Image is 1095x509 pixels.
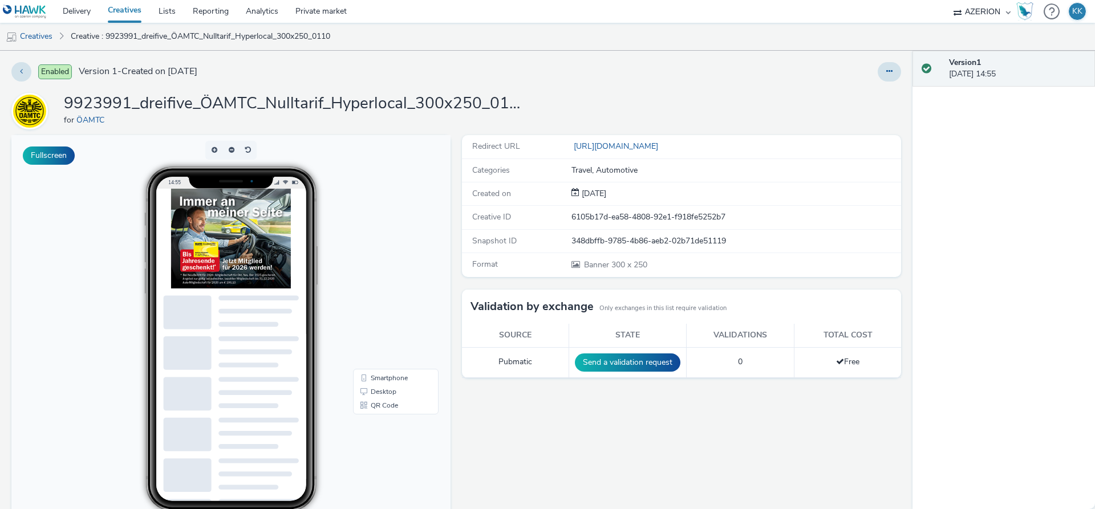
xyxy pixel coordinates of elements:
div: KK [1072,3,1082,20]
th: Validations [687,324,794,347]
img: Hawk Academy [1016,2,1033,21]
th: Total cost [794,324,901,347]
span: for [64,115,76,125]
span: Categories [472,165,510,176]
span: Banner [584,259,611,270]
span: Redirect URL [472,141,520,152]
button: Fullscreen [23,146,75,165]
a: Hawk Academy [1016,2,1038,21]
span: Free [836,356,859,367]
div: [DATE] 14:55 [949,57,1086,80]
div: Creation 01 October 2025, 14:55 [579,188,606,199]
td: Pubmatic [462,347,569,377]
span: Format [472,259,498,270]
span: Created on [472,188,511,199]
span: Creative ID [472,211,511,222]
li: Desktop [344,250,425,263]
strong: Version 1 [949,57,981,68]
span: Enabled [38,64,72,79]
th: Source [462,324,569,347]
span: QR Code [359,267,387,274]
small: Only exchanges in this list require validation [599,304,727,313]
li: Smartphone [344,236,425,250]
a: ÖAMTC [76,115,109,125]
a: Creative : 9923991_dreifive_ÖAMTC_Nulltarif_Hyperlocal_300x250_0110 [65,23,336,50]
div: 6105b17d-ea58-4808-92e1-f918fe5252b7 [571,211,900,223]
img: ÖAMTC [13,95,46,128]
img: undefined Logo [3,5,47,19]
div: Travel, Automotive [571,165,900,176]
span: 300 x 250 [583,259,647,270]
div: 348dbffb-9785-4b86-aeb2-02b71de51119 [571,235,900,247]
span: Snapshot ID [472,235,517,246]
span: Desktop [359,253,385,260]
h1: 9923991_dreifive_ÖAMTC_Nulltarif_Hyperlocal_300x250_0110 [64,93,520,115]
a: [URL][DOMAIN_NAME] [571,141,663,152]
th: State [569,324,687,347]
span: Version 1 - Created on [DATE] [79,65,197,78]
span: 0 [738,356,743,367]
h3: Validation by exchange [471,298,594,315]
img: Advertisement preview [160,54,279,153]
span: Smartphone [359,239,396,246]
span: 14:55 [157,44,169,50]
a: ÖAMTC [11,105,52,116]
img: mobile [6,31,17,43]
button: Send a validation request [575,353,680,372]
span: [DATE] [579,188,606,199]
li: QR Code [344,263,425,277]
